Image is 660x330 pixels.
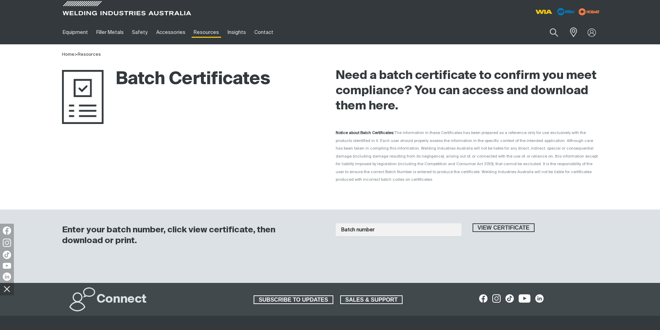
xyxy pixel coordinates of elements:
[92,20,128,44] a: Filler Metals
[336,131,598,181] span: The information in these Certificates has been prepared as a reference only for use exclusively w...
[577,7,602,17] img: miller
[473,223,534,232] span: View certificate
[254,295,333,304] a: SUBSCRIBE TO UPDATES
[336,68,598,114] h2: Need a batch certificate to confirm you meet compliance? You can access and download them here.
[59,20,92,44] a: Equipment
[533,24,565,41] input: Product name or item number...
[128,20,152,44] a: Safety
[97,292,147,307] h2: Connect
[78,52,101,57] a: Resources
[340,295,403,304] a: SALES & SUPPORT
[62,68,270,91] h1: Batch Certificates
[3,273,11,281] img: LinkedIn
[59,20,466,44] nav: Main
[190,20,223,44] a: Resources
[336,131,394,135] strong: Notice about Batch Certificates:
[542,24,566,41] button: Search products
[74,52,78,57] span: >
[250,20,278,44] a: Contact
[254,295,333,304] span: SUBSCRIBE TO UPDATES
[1,283,13,295] img: hide socials
[62,225,318,246] h3: Enter your batch number, click view certificate, then download or print.
[223,20,250,44] a: Insights
[3,239,11,247] img: Instagram
[341,295,402,304] span: SALES & SUPPORT
[3,263,11,269] img: YouTube
[3,226,11,235] img: Facebook
[473,223,535,232] button: View certificate
[152,20,190,44] a: Accessories
[3,251,11,259] img: TikTok
[62,52,74,57] a: Home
